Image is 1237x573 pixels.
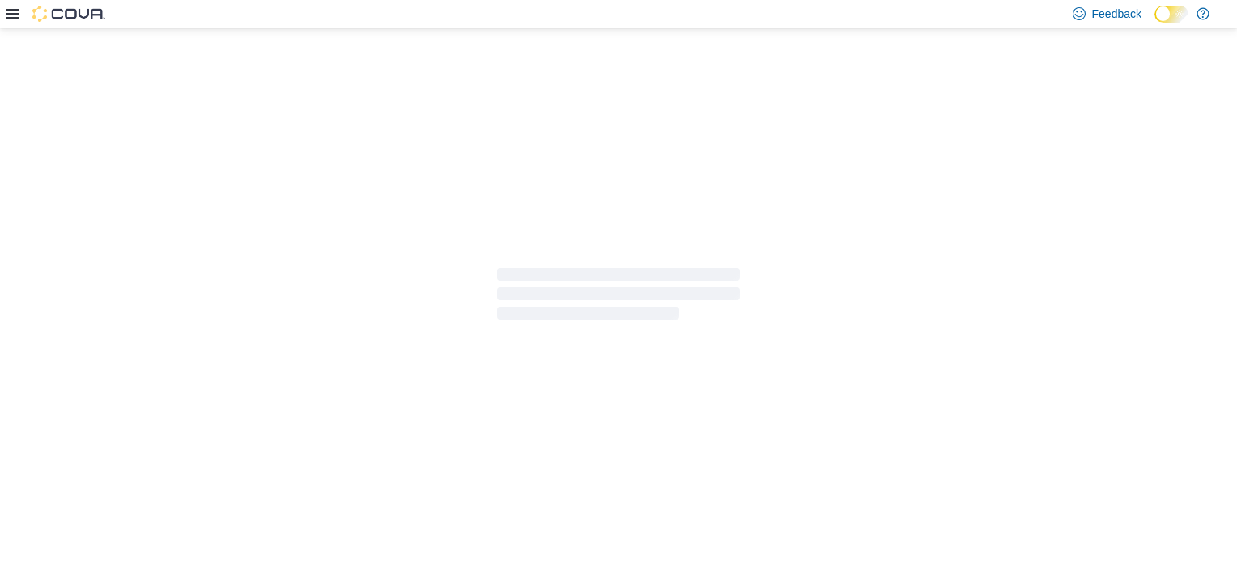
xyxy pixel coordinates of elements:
span: Feedback [1092,6,1141,22]
img: Cova [32,6,105,22]
span: Loading [497,271,740,323]
input: Dark Mode [1154,6,1188,23]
